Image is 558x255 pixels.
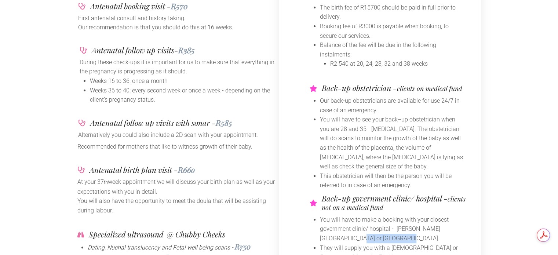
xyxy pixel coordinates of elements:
[77,142,279,152] p: Recommended for mother's that like to witness growth of their baby.
[77,196,279,215] p: You will also have the opportunity to meet the doula that will be assisting during labour.
[90,76,277,86] li: Weeks 16 to 36: once a month
[320,171,466,190] li: This obstetrician will then be the person you will be referred to in case of an emergency.
[78,130,278,140] p: Alternatively you could also include a 2D scan with your appointment.
[77,177,279,196] p: At your 37 week appointment we will discuss your birth plan as well as your expectations with you...
[320,40,466,59] li: Balance of the fee will be due in the following instalments:
[78,14,278,23] p: First antenatal consult and history taking.
[171,1,188,11] span: R570
[322,194,466,212] span: clients not on a medical fund
[320,215,466,243] li: You will have to make a booking with your closest government clinic/ hospital - [PERSON_NAME][GEO...
[78,23,278,32] p: Our recommendation is that you should do this at 16 weeks.
[320,22,466,40] li: Booking fee of R3000 is payable when booking, to secure our services.
[178,164,195,175] span: R66o
[397,84,462,93] span: clients on medical fund
[235,241,251,251] span: R750
[322,194,466,211] h4: Back-up government clinic/ hospital -
[80,58,277,76] p: During these check-ups it is important for us to make sure that everything in the pregnancy is pr...
[320,3,466,22] li: The birth fee of R15700 should be paid in full prior to delivery.
[90,86,277,105] li: Weeks 36 to 40: every second week or once a week - depending on the client's pregnancy status.
[104,179,108,185] span: th
[320,96,466,115] li: Our back-up obstetricians are available for use 24/7 in case of an emergency.
[88,244,233,251] span: Dating, Nuchal translucency and Fetal well being scans -
[90,166,195,174] h4: Antenatal birth plan visit -
[92,46,195,54] h4: Antenatal follow up visits-
[330,59,466,69] li: R2 540 at 20, 24, 28, 32 and 38 weeks
[322,84,464,92] h4: Back-up obstetrician -
[89,230,225,238] h4: Specialized ultrasound @ Chubby Cheeks
[90,2,188,10] h4: Antenatal booking visit -
[320,116,463,170] span: You will have to see your back–up obstetrician when you are 28 and 35 - [MEDICAL_DATA]. The obste...
[216,117,232,128] span: R585
[90,119,232,127] h4: Antenatal follow up vivits with sonar -
[178,45,195,55] span: R385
